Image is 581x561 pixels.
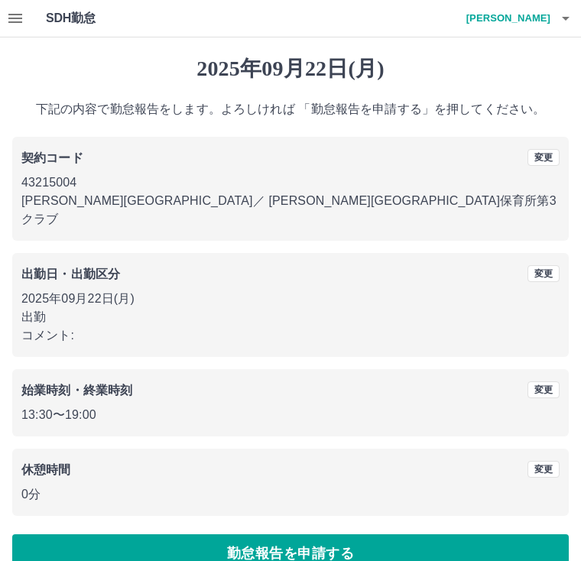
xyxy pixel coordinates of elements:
button: 変更 [527,461,560,478]
p: 出勤 [21,308,560,326]
p: 13:30 〜 19:00 [21,406,560,424]
b: 始業時刻・終業時刻 [21,384,132,397]
p: コメント: [21,326,560,345]
p: 43215004 [21,173,560,192]
p: [PERSON_NAME][GEOGRAPHIC_DATA] ／ [PERSON_NAME][GEOGRAPHIC_DATA]保育所第3クラブ [21,192,560,229]
button: 変更 [527,381,560,398]
b: 休憩時間 [21,463,71,476]
b: 契約コード [21,151,83,164]
button: 変更 [527,265,560,282]
p: 2025年09月22日(月) [21,290,560,308]
b: 出勤日・出勤区分 [21,268,120,280]
h1: 2025年09月22日(月) [12,56,569,82]
p: 0分 [21,485,560,504]
button: 変更 [527,149,560,166]
p: 下記の内容で勤怠報告をします。よろしければ 「勤怠報告を申請する」を押してください。 [12,100,569,118]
